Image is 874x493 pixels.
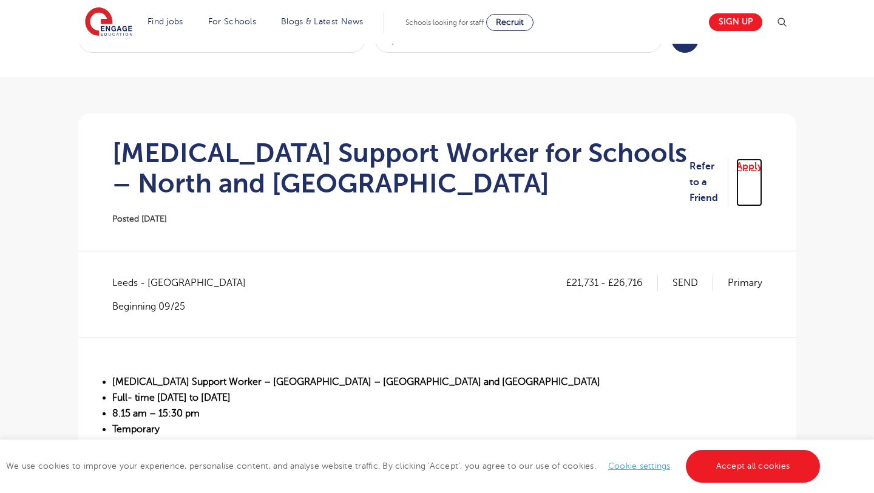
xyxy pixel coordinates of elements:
[112,376,600,387] strong: [MEDICAL_DATA] Support Worker – [GEOGRAPHIC_DATA] – [GEOGRAPHIC_DATA] and [GEOGRAPHIC_DATA]
[112,300,258,313] p: Beginning 09/25
[686,450,821,483] a: Accept all cookies
[486,14,534,31] a: Recruit
[112,392,231,403] strong: Full- time [DATE] to [DATE]
[672,275,713,291] p: SEND
[85,7,132,38] img: Engage Education
[112,214,167,223] span: Posted [DATE]
[6,461,823,471] span: We use cookies to improve your experience, personalise content, and analyse website traffic. By c...
[566,275,658,291] p: £21,731 - £26,716
[208,17,256,26] a: For Schools
[709,13,762,31] a: Sign up
[112,275,258,291] span: Leeds - [GEOGRAPHIC_DATA]
[689,158,728,206] a: Refer to a Friend
[608,461,671,471] a: Cookie settings
[112,424,160,435] strong: Temporary
[281,17,364,26] a: Blogs & Latest News
[147,17,183,26] a: Find jobs
[405,18,484,27] span: Schools looking for staff
[112,138,689,199] h1: [MEDICAL_DATA] Support Worker for Schools – North and [GEOGRAPHIC_DATA]
[496,18,524,27] span: Recruit
[728,275,762,291] p: Primary
[112,408,200,419] strong: 8.15 am – 15:30 pm
[736,158,762,206] a: Apply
